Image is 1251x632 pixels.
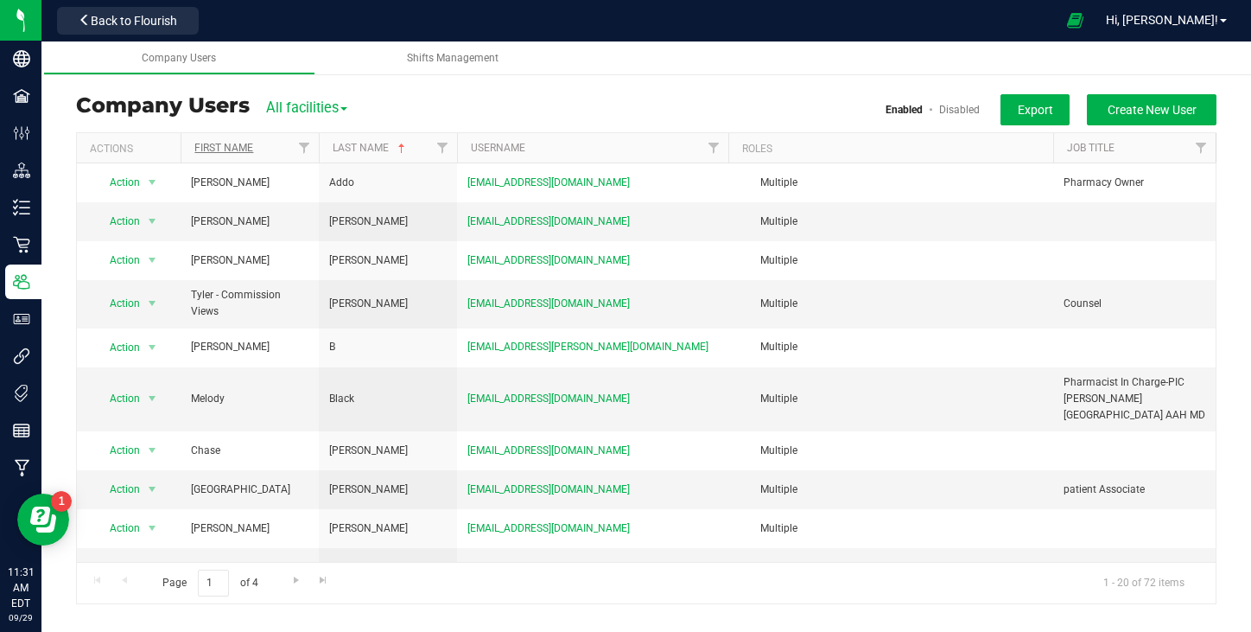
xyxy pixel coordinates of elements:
[1064,482,1145,498] span: patient Associate
[333,142,409,154] a: Last Name
[142,438,163,463] span: select
[726,559,1056,576] div: ( )
[699,133,727,163] a: Filter
[760,522,797,534] span: Multiple
[94,477,142,501] span: Action
[94,209,142,233] span: Action
[198,570,229,597] input: 1
[467,252,630,269] span: [EMAIL_ADDRESS][DOMAIN_NAME]
[833,561,863,573] b: Admin
[191,287,308,320] span: Tyler - Commission Views
[1056,3,1095,37] span: Open Ecommerce Menu
[191,339,270,355] span: [PERSON_NAME]
[142,477,163,501] span: select
[148,570,272,597] span: Page of 4
[142,516,163,540] span: select
[728,133,1053,163] th: Roles
[191,482,290,498] span: [GEOGRAPHIC_DATA]
[329,252,408,269] span: [PERSON_NAME]
[191,391,225,407] span: Melody
[191,214,270,230] span: [PERSON_NAME]
[467,175,630,191] span: [EMAIL_ADDRESS][DOMAIN_NAME]
[17,494,69,546] iframe: Resource center
[1018,103,1053,117] span: Export
[283,570,308,593] a: Go to the next page
[94,291,142,316] span: Action
[13,422,30,439] inline-svg: Reports
[76,94,250,117] h3: Company Users
[13,87,30,105] inline-svg: Facilities
[760,176,797,188] span: Multiple
[94,555,142,579] span: Action
[13,459,30,476] inline-svg: Manufacturing
[142,291,163,316] span: select
[329,443,408,459] span: [PERSON_NAME]
[467,296,630,312] span: [EMAIL_ADDRESS][DOMAIN_NAME]
[191,559,229,576] span: Flourish
[91,14,177,28] span: Back to Flourish
[407,52,498,64] span: Shifts Management
[142,209,163,233] span: select
[467,443,630,459] span: [EMAIL_ADDRESS][DOMAIN_NAME]
[760,215,797,227] span: Multiple
[760,393,797,405] span: Multiple
[467,339,708,355] span: [EMAIL_ADDRESS][PERSON_NAME][DOMAIN_NAME]
[329,391,354,407] span: Black
[760,341,797,353] span: Multiple
[94,386,142,411] span: Action
[90,143,174,155] div: Actions
[94,516,142,540] span: Action
[329,520,408,537] span: [PERSON_NAME]
[13,124,30,142] inline-svg: Configuration
[760,444,797,456] span: Multiple
[13,162,30,179] inline-svg: Distribution
[886,104,923,116] a: Enabled
[1064,296,1102,312] span: Counsel
[1108,103,1197,117] span: Create New User
[51,491,72,512] iframe: Resource center unread badge
[329,296,408,312] span: [PERSON_NAME]
[13,236,30,253] inline-svg: Retail
[191,252,270,269] span: [PERSON_NAME]
[760,297,797,310] span: Multiple
[467,214,630,230] span: [EMAIL_ADDRESS][DOMAIN_NAME]
[329,559,356,576] span: COA's
[191,175,270,191] span: [PERSON_NAME]
[142,248,163,272] span: select
[760,483,797,495] span: Multiple
[939,104,980,116] a: Disabled
[429,133,457,163] a: Filter
[311,570,336,593] a: Go to the last page
[760,561,829,573] span: Manufacturing
[13,273,30,290] inline-svg: Users
[467,482,630,498] span: [EMAIL_ADDRESS][DOMAIN_NAME]
[8,611,34,624] p: 09/29
[142,170,163,195] span: select
[266,99,347,116] span: All facilities
[142,335,163,360] span: select
[94,335,142,360] span: Action
[1089,570,1198,596] span: 1 - 20 of 72 items
[1106,13,1218,27] span: Hi, [PERSON_NAME]!
[1087,94,1216,125] button: Create New User
[191,443,220,459] span: Chase
[290,133,319,163] a: Filter
[142,52,216,64] span: Company Users
[13,348,30,365] inline-svg: Integrations
[467,391,630,407] span: [EMAIL_ADDRESS][DOMAIN_NAME]
[57,7,199,35] button: Back to Flourish
[94,438,142,463] span: Action
[467,520,630,537] span: [EMAIL_ADDRESS][DOMAIN_NAME]
[329,214,408,230] span: [PERSON_NAME]
[467,559,630,576] span: [EMAIL_ADDRESS][DOMAIN_NAME]
[13,310,30,328] inline-svg: User Roles
[760,254,797,266] span: Multiple
[1067,142,1114,154] a: Job Title
[329,175,354,191] span: Addo
[13,50,30,67] inline-svg: Company
[94,248,142,272] span: Action
[1064,374,1205,425] span: Pharmacist In Charge-PIC [PERSON_NAME][GEOGRAPHIC_DATA] AAH MD
[1064,175,1144,191] span: Pharmacy Owner
[329,339,335,355] span: B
